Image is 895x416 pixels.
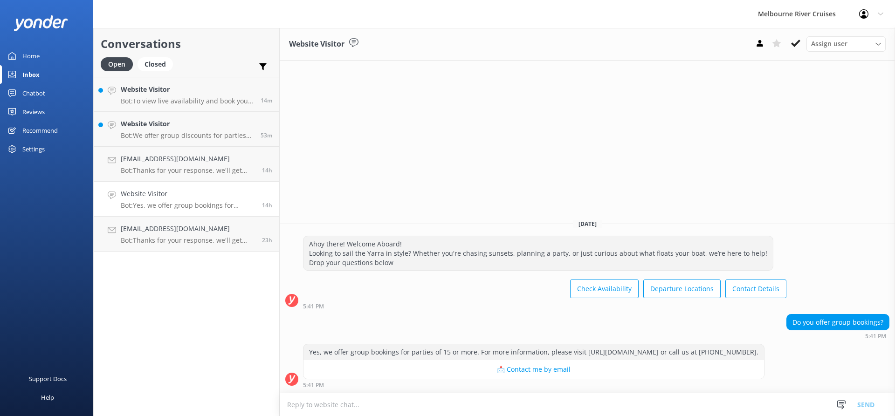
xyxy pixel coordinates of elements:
strong: 5:41 PM [303,382,324,388]
a: Website VisitorBot:We offer group discounts for parties of 15 or more. To check current fares and... [94,112,279,147]
div: Home [22,47,40,65]
div: Yes, we offer group bookings for parties of 15 or more. For more information, please visit [URL][... [303,344,764,360]
div: Settings [22,140,45,158]
div: 05:41pm 13-Aug-2025 (UTC +10:00) Australia/Sydney [786,333,889,339]
a: [EMAIL_ADDRESS][DOMAIN_NAME]Bot:Thanks for your response, we'll get back to you as soon as we can... [94,147,279,182]
h2: Conversations [101,35,272,53]
div: 05:41pm 13-Aug-2025 (UTC +10:00) Australia/Sydney [303,382,764,388]
img: yonder-white-logo.png [14,15,68,31]
div: Assign User [806,36,886,51]
div: Ahoy there! Welcome Aboard! Looking to sail the Yarra in style? Whether you're chasing sunsets, p... [303,236,773,270]
a: Closed [138,59,178,69]
p: Bot: We offer group discounts for parties of 15 or more. To check current fares and eligibility, ... [121,131,254,140]
p: Bot: Thanks for your response, we'll get back to you as soon as we can during opening hours. [121,236,255,245]
h4: [EMAIL_ADDRESS][DOMAIN_NAME] [121,154,255,164]
button: Departure Locations [643,280,721,298]
p: Bot: Yes, we offer group bookings for parties of 15 or more. For more information, please visit [... [121,201,255,210]
span: 06:34pm 13-Aug-2025 (UTC +10:00) Australia/Sydney [262,166,272,174]
div: Recommend [22,121,58,140]
div: Do you offer group bookings? [787,314,889,330]
h4: Website Visitor [121,84,254,95]
span: 05:41pm 13-Aug-2025 (UTC +10:00) Australia/Sydney [262,201,272,209]
a: Website VisitorBot:To view live availability and book your Melbourne River Cruise experience, ple... [94,77,279,112]
div: 05:41pm 13-Aug-2025 (UTC +10:00) Australia/Sydney [303,303,786,309]
button: Check Availability [570,280,639,298]
span: Assign user [811,39,847,49]
span: 07:47am 14-Aug-2025 (UTC +10:00) Australia/Sydney [261,131,272,139]
h4: Website Visitor [121,189,255,199]
h4: [EMAIL_ADDRESS][DOMAIN_NAME] [121,224,255,234]
p: Bot: To view live availability and book your Melbourne River Cruise experience, please visit: [UR... [121,97,254,105]
button: Contact Details [725,280,786,298]
div: Chatbot [22,84,45,102]
h3: Website Visitor [289,38,344,50]
strong: 5:41 PM [303,304,324,309]
a: [EMAIL_ADDRESS][DOMAIN_NAME]Bot:Thanks for your response, we'll get back to you as soon as we can... [94,217,279,252]
span: 09:18am 13-Aug-2025 (UTC +10:00) Australia/Sydney [262,236,272,244]
div: Help [41,388,54,407]
div: Inbox [22,65,40,84]
span: [DATE] [573,220,602,228]
div: Closed [138,57,173,71]
button: 📩 Contact me by email [303,360,764,379]
a: Website VisitorBot:Yes, we offer group bookings for parties of 15 or more. For more information, ... [94,182,279,217]
div: Support Docs [29,369,67,388]
div: Reviews [22,102,45,121]
div: Open [101,57,133,71]
span: 08:26am 14-Aug-2025 (UTC +10:00) Australia/Sydney [261,96,272,104]
a: Open [101,59,138,69]
strong: 5:41 PM [865,334,886,339]
h4: Website Visitor [121,119,254,129]
p: Bot: Thanks for your response, we'll get back to you as soon as we can during opening hours. [121,166,255,175]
